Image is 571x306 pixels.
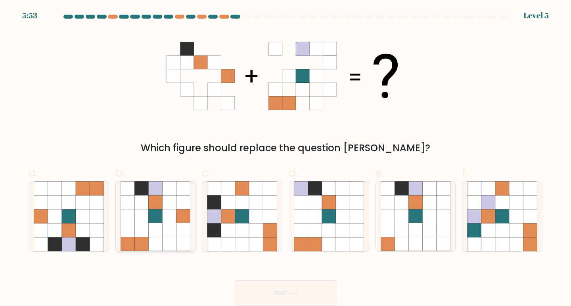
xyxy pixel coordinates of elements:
span: b. [115,165,125,181]
div: Which figure should replace the question [PERSON_NAME]? [33,141,538,155]
button: Next [234,280,337,306]
span: d. [289,165,298,181]
span: f. [462,165,468,181]
span: c. [202,165,211,181]
div: Level 5 [523,10,549,21]
span: a. [29,165,38,181]
span: e. [376,165,384,181]
div: 5:53 [22,10,37,21]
